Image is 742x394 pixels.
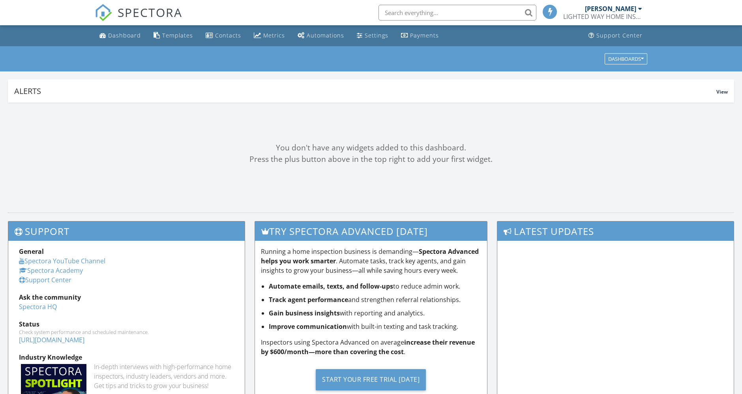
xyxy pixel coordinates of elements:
[215,32,241,39] div: Contacts
[261,247,479,265] strong: Spectora Advanced helps you work smarter
[19,247,44,256] strong: General
[608,56,644,62] div: Dashboards
[202,28,244,43] a: Contacts
[19,302,57,311] a: Spectora HQ
[378,5,536,21] input: Search everything...
[410,32,439,39] div: Payments
[263,32,285,39] div: Metrics
[269,322,481,331] li: with built-in texting and task tracking.
[251,28,288,43] a: Metrics
[316,369,426,390] div: Start Your Free Trial [DATE]
[150,28,196,43] a: Templates
[261,338,481,356] p: Inspectors using Spectora Advanced on average .
[108,32,141,39] div: Dashboard
[94,362,234,390] div: In-depth interviews with high-performance home inspectors, industry leaders, vendors and more. Ge...
[269,282,393,291] strong: Automate emails, texts, and follow-ups
[585,5,636,13] div: [PERSON_NAME]
[605,53,647,64] button: Dashboards
[261,247,481,275] p: Running a home inspection business is demanding— . Automate tasks, track key agents, and gain ins...
[294,28,347,43] a: Automations (Basic)
[365,32,388,39] div: Settings
[19,276,71,284] a: Support Center
[95,4,112,21] img: The Best Home Inspection Software - Spectora
[95,11,182,27] a: SPECTORA
[269,309,340,317] strong: Gain business insights
[585,28,646,43] a: Support Center
[596,32,643,39] div: Support Center
[354,28,392,43] a: Settings
[14,86,716,96] div: Alerts
[96,28,144,43] a: Dashboard
[8,154,734,165] div: Press the plus button above in the top right to add your first widget.
[269,308,481,318] li: with reporting and analytics.
[162,32,193,39] div: Templates
[19,257,105,265] a: Spectora YouTube Channel
[563,13,642,21] div: LIGHTED WAY HOME INSPECTIONS LLC
[19,353,234,362] div: Industry Knowledge
[269,295,348,304] strong: Track agent performance
[19,336,84,344] a: [URL][DOMAIN_NAME]
[497,221,734,241] h3: Latest Updates
[19,266,83,275] a: Spectora Academy
[261,338,475,356] strong: increase their revenue by $600/month—more than covering the cost
[8,142,734,154] div: You don't have any widgets added to this dashboard.
[19,329,234,335] div: Check system performance and scheduled maintenance.
[118,4,182,21] span: SPECTORA
[19,293,234,302] div: Ask the community
[255,221,487,241] h3: Try spectora advanced [DATE]
[269,295,481,304] li: and strengthen referral relationships.
[19,319,234,329] div: Status
[307,32,344,39] div: Automations
[398,28,442,43] a: Payments
[269,322,347,331] strong: Improve communication
[269,281,481,291] li: to reduce admin work.
[716,88,728,95] span: View
[8,221,245,241] h3: Support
